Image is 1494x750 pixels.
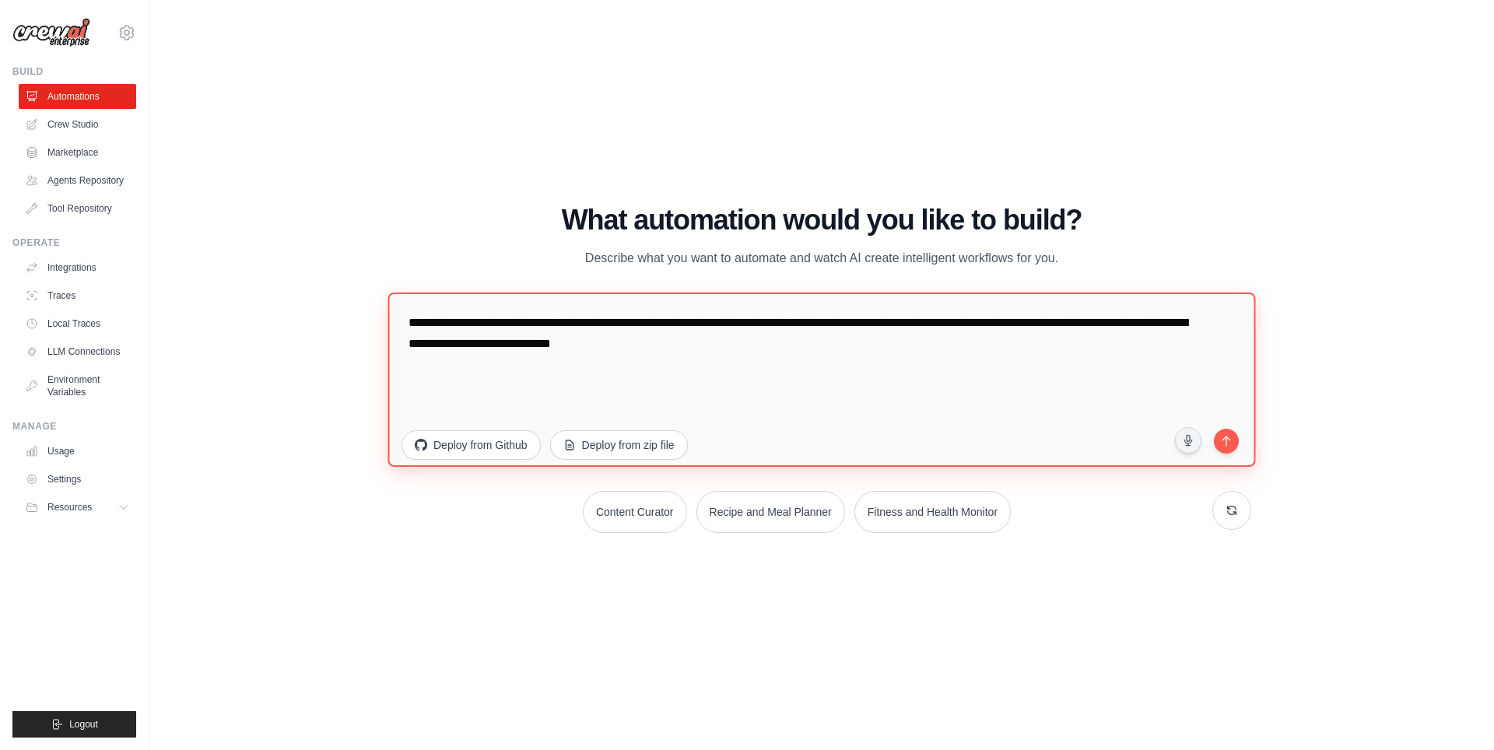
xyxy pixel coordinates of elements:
button: Fitness and Health Monitor [854,491,1011,533]
div: Build [12,65,136,78]
a: Integrations [19,255,136,280]
a: LLM Connections [19,339,136,364]
a: Settings [19,467,136,492]
iframe: Chat Widget [1416,675,1494,750]
div: Виджет чата [1416,675,1494,750]
a: Marketplace [19,140,136,165]
a: Tool Repository [19,196,136,221]
span: Resources [47,501,92,513]
div: Operate [12,237,136,249]
button: Deploy from Github [402,430,541,460]
button: Resources [19,495,136,520]
div: Manage [12,420,136,433]
img: Logo [12,18,90,47]
a: Local Traces [19,311,136,336]
button: Content Curator [583,491,687,533]
a: Traces [19,283,136,308]
a: Environment Variables [19,367,136,405]
p: Describe what you want to automate and watch AI create intelligent workflows for you. [560,248,1083,268]
a: Usage [19,439,136,464]
h1: What automation would you like to build? [392,205,1251,236]
span: Logout [69,718,98,731]
a: Crew Studio [19,112,136,137]
a: Automations [19,84,136,109]
button: Recipe and Meal Planner [696,491,845,533]
button: Deploy from zip file [550,430,688,460]
a: Agents Repository [19,168,136,193]
button: Logout [12,711,136,738]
